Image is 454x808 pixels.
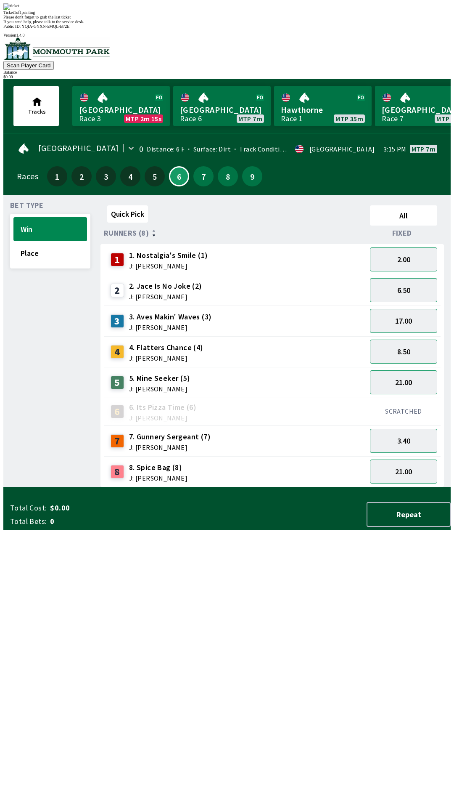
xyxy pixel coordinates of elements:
[3,19,84,24] span: If you need help, please talk to the service desk.
[370,309,437,333] button: 17.00
[147,145,185,153] span: Distance: 6 F
[129,431,211,442] span: 7. Gunnery Sergeant (7)
[74,173,90,179] span: 2
[3,10,451,15] div: Ticket 1 of 1 printing
[185,145,231,153] span: Surface: Dirt
[129,402,196,413] span: 6. Its Pizza Time (6)
[98,173,114,179] span: 3
[129,324,212,331] span: J: [PERSON_NAME]
[21,248,80,258] span: Place
[111,434,124,448] div: 7
[3,3,19,10] img: ticket
[195,173,211,179] span: 7
[28,108,46,115] span: Tracks
[412,146,436,152] span: MTP 7m
[367,229,441,237] div: Fixed
[370,429,437,453] button: 3.40
[382,115,404,122] div: Race 7
[129,475,187,481] span: J: [PERSON_NAME]
[47,166,67,186] button: 1
[129,355,203,361] span: J: [PERSON_NAME]
[3,74,451,79] div: $ 0.00
[111,314,124,328] div: 3
[397,285,410,295] span: 6.50
[111,376,124,389] div: 5
[129,263,208,269] span: J: [PERSON_NAME]
[274,86,372,126] a: HawthorneRace 1MTP 35m
[3,24,451,29] div: Public ID:
[111,253,124,266] div: 1
[397,347,410,356] span: 8.50
[79,115,101,122] div: Race 3
[395,377,412,387] span: 21.00
[72,86,170,126] a: [GEOGRAPHIC_DATA]Race 3MTP 2m 15s
[392,230,412,237] span: Fixed
[395,316,412,326] span: 17.00
[3,15,451,19] div: Please don't forget to grab the last ticket
[309,146,375,152] div: [GEOGRAPHIC_DATA]
[13,241,87,265] button: Place
[370,205,437,226] button: All
[126,115,161,122] span: MTP 2m 15s
[370,340,437,364] button: 8.50
[96,166,116,186] button: 3
[17,173,38,180] div: Races
[10,503,47,513] span: Total Cost:
[218,166,238,186] button: 8
[79,104,163,115] span: [GEOGRAPHIC_DATA]
[383,146,406,152] span: 3:15 PM
[139,146,143,152] div: 0
[3,37,110,60] img: venue logo
[3,33,451,37] div: Version 1.4.0
[169,166,189,186] button: 6
[104,229,367,237] div: Runners (8)
[367,502,451,527] button: Repeat
[38,145,119,151] span: [GEOGRAPHIC_DATA]
[129,415,196,421] span: J: [PERSON_NAME]
[129,462,187,473] span: 8. Spice Bag (8)
[397,255,410,264] span: 2.00
[374,211,433,221] span: All
[129,281,202,292] span: 2. Jace Is No Joke (2)
[173,86,271,126] a: [GEOGRAPHIC_DATA]Race 6MTP 7m
[147,173,163,179] span: 5
[129,373,190,384] span: 5. Mine Seeker (5)
[21,224,80,234] span: Win
[370,247,437,271] button: 2.00
[370,460,437,484] button: 21.00
[50,516,182,526] span: 0
[180,104,264,115] span: [GEOGRAPHIC_DATA]
[397,436,410,446] span: 3.40
[120,166,140,186] button: 4
[281,104,365,115] span: Hawthorne
[129,444,211,451] span: J: [PERSON_NAME]
[129,250,208,261] span: 1. Nostalgia's Smile (1)
[370,278,437,302] button: 6.50
[370,370,437,394] button: 21.00
[111,284,124,297] div: 2
[244,173,260,179] span: 9
[180,115,202,122] div: Race 6
[107,205,148,223] button: Quick Pick
[242,166,262,186] button: 9
[111,465,124,478] div: 8
[129,311,212,322] span: 3. Aves Makin' Waves (3)
[49,173,65,179] span: 1
[13,86,59,126] button: Tracks
[13,217,87,241] button: Win
[111,405,124,418] div: 6
[22,24,70,29] span: YQIA-GYXN-5MQL-B72E
[104,230,149,237] span: Runners (8)
[111,209,144,219] span: Quick Pick
[71,166,92,186] button: 2
[193,166,214,186] button: 7
[395,467,412,476] span: 21.00
[3,61,54,70] button: Scan Player Card
[3,70,451,74] div: Balance
[10,202,43,209] span: Bet Type
[370,407,437,415] div: SCRATCHED
[10,516,47,526] span: Total Bets:
[129,385,190,392] span: J: [PERSON_NAME]
[374,510,443,519] span: Repeat
[50,503,182,513] span: $0.00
